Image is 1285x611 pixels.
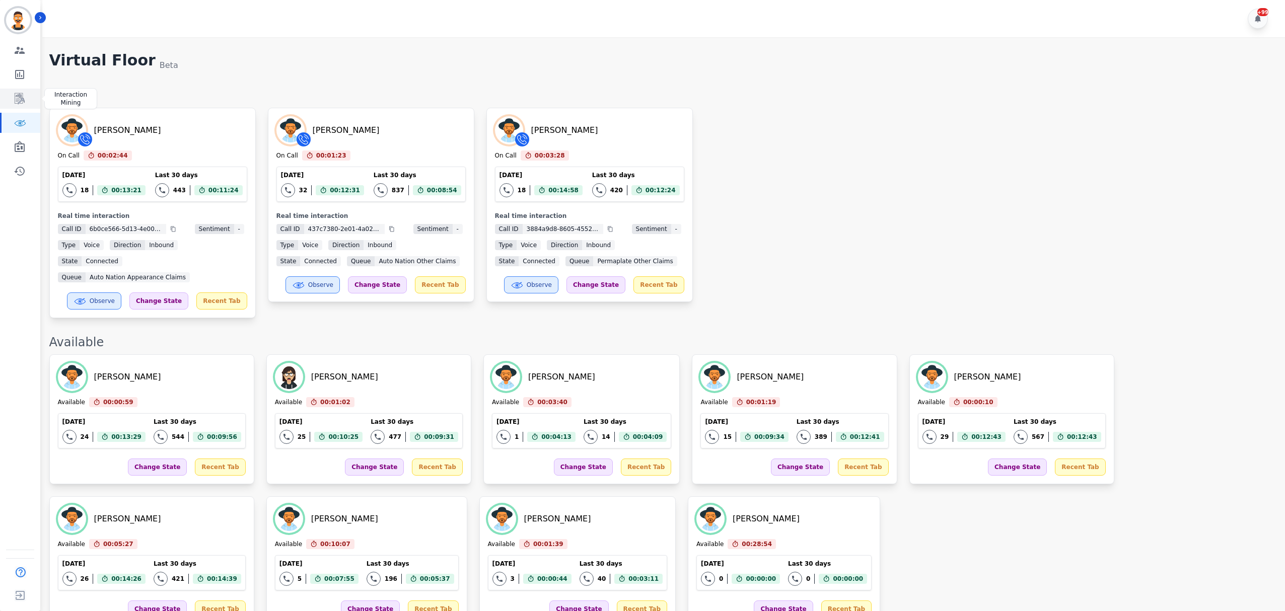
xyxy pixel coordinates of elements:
div: Available [49,334,1275,350]
div: [PERSON_NAME] [94,513,161,525]
div: [DATE] [922,418,1006,426]
span: 00:05:37 [420,574,450,584]
button: Observe [67,292,121,310]
div: 389 [815,433,827,441]
span: 00:28:54 [742,539,772,549]
span: Direction [328,240,364,250]
img: Avatar [488,505,516,533]
span: Sentiment [195,224,234,234]
span: 00:00:00 [746,574,776,584]
div: [DATE] [701,560,780,568]
div: 25 [298,433,306,441]
span: 00:04:13 [541,432,572,442]
div: Last 30 days [1014,418,1101,426]
span: Observe [527,281,552,289]
div: 0 [719,575,723,583]
span: Call ID [276,224,304,234]
div: [DATE] [279,560,359,568]
span: Call ID [58,224,86,234]
span: 00:14:26 [111,574,141,584]
span: connected [519,256,559,266]
span: 00:12:43 [971,432,1002,442]
span: 00:09:56 [207,432,237,442]
div: Recent Tab [196,292,247,310]
div: Real time interaction [495,212,684,220]
span: 00:08:54 [427,185,457,195]
div: 421 [172,575,184,583]
span: State [58,256,82,266]
span: 00:09:31 [424,432,454,442]
div: 26 [81,575,89,583]
span: 3884a9d8-8605-4552-9119-cdfae029d5c4 [523,224,603,234]
img: Avatar [58,116,86,144]
span: voice [298,240,322,250]
span: 00:01:23 [316,150,346,161]
span: Type [276,240,299,250]
div: Available [275,540,302,549]
img: Avatar [275,363,303,391]
img: Bordered avatar [6,8,30,32]
div: 32 [299,186,308,194]
div: [PERSON_NAME] [311,513,378,525]
div: Last 30 days [154,418,241,426]
div: Available [492,398,519,407]
div: [DATE] [705,418,788,426]
span: - [453,224,463,234]
div: Recent Tab [838,459,888,476]
div: Recent Tab [412,459,462,476]
div: Last 30 days [580,560,663,568]
span: 6b0ce566-5d13-4e00-b2e7-84aa3f2d1ca3 [86,224,166,234]
div: Last 30 days [788,560,867,568]
div: 18 [518,186,526,194]
div: Recent Tab [1055,459,1105,476]
span: Queue [565,256,593,266]
div: Change State [988,459,1047,476]
span: 00:12:43 [1067,432,1097,442]
span: - [671,224,681,234]
div: 18 [81,186,89,194]
span: inbound [145,240,178,250]
span: 00:01:19 [746,397,776,407]
span: 00:13:21 [111,185,141,195]
span: 437c7380-2e01-4a02-9f83-a9c280d57aad [304,224,385,234]
span: Direction [110,240,145,250]
span: Auto Nation Appearance Claims [86,272,190,282]
div: 14 [602,433,610,441]
div: [PERSON_NAME] [94,124,161,136]
span: 00:12:24 [646,185,676,195]
div: Last 30 days [155,171,243,179]
span: - [234,224,244,234]
div: [DATE] [279,418,363,426]
span: 00:12:31 [330,185,360,195]
span: 00:03:28 [535,150,565,161]
div: Recent Tab [633,276,684,293]
span: State [495,256,519,266]
div: Available [696,540,724,549]
span: 00:05:27 [103,539,133,549]
img: Avatar [275,505,303,533]
div: Last 30 days [592,171,680,179]
div: 0 [806,575,810,583]
div: Available [488,540,515,549]
span: Observe [308,281,333,289]
div: [DATE] [496,418,576,426]
div: [PERSON_NAME] [311,371,378,383]
div: [DATE] [281,171,364,179]
div: 15 [723,433,732,441]
div: Available [58,398,85,407]
div: Change State [554,459,613,476]
div: Real time interaction [276,212,466,220]
span: Type [495,240,517,250]
div: 24 [81,433,89,441]
div: Available [58,540,85,549]
div: Last 30 days [367,560,454,568]
span: 00:11:24 [208,185,239,195]
div: Last 30 days [797,418,884,426]
div: +99 [1257,8,1268,16]
img: Avatar [918,363,946,391]
div: [PERSON_NAME] [528,371,595,383]
div: [PERSON_NAME] [954,371,1021,383]
div: Change State [771,459,830,476]
span: 00:10:25 [328,432,359,442]
div: Change State [345,459,404,476]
